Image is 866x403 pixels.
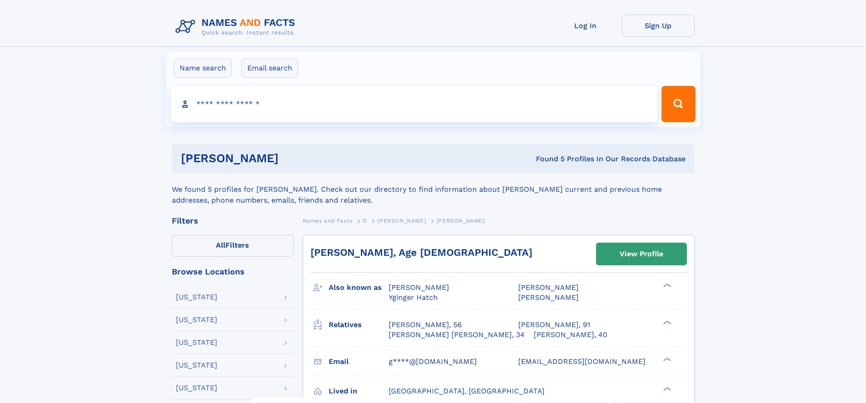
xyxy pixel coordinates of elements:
[172,268,294,276] div: Browse Locations
[622,15,695,37] a: Sign Up
[176,384,217,392] div: [US_STATE]
[377,218,426,224] span: [PERSON_NAME]
[389,387,545,395] span: [GEOGRAPHIC_DATA], [GEOGRAPHIC_DATA]
[329,280,389,295] h3: Also known as
[216,241,225,249] span: All
[661,319,672,325] div: ❯
[172,15,303,39] img: Logo Names and Facts
[518,357,646,366] span: [EMAIL_ADDRESS][DOMAIN_NAME]
[389,330,525,340] a: [PERSON_NAME] [PERSON_NAME], 34
[176,294,217,301] div: [US_STATE]
[176,339,217,346] div: [US_STATE]
[310,247,532,258] a: [PERSON_NAME], Age [DEMOGRAPHIC_DATA]
[661,386,672,392] div: ❯
[172,173,695,206] div: We found 5 profiles for [PERSON_NAME]. Check out our directory to find information about [PERSON_...
[303,215,353,226] a: Names and Facts
[661,356,672,362] div: ❯
[241,59,298,78] label: Email search
[181,153,407,164] h1: [PERSON_NAME]
[389,320,462,330] a: [PERSON_NAME], 56
[436,218,485,224] span: [PERSON_NAME]
[176,362,217,369] div: [US_STATE]
[518,283,579,292] span: [PERSON_NAME]
[172,235,294,257] label: Filters
[518,320,590,330] a: [PERSON_NAME], 91
[549,15,622,37] a: Log In
[329,383,389,399] h3: Lived in
[596,243,686,265] a: View Profile
[171,86,658,122] input: search input
[389,283,449,292] span: [PERSON_NAME]
[534,330,607,340] a: [PERSON_NAME], 40
[174,59,232,78] label: Name search
[363,215,367,226] a: D
[620,244,663,264] div: View Profile
[389,293,438,302] span: Yginger Hatch
[661,283,672,289] div: ❯
[363,218,367,224] span: D
[329,354,389,369] h3: Email
[518,293,579,302] span: [PERSON_NAME]
[407,154,686,164] div: Found 5 Profiles In Our Records Database
[176,316,217,323] div: [US_STATE]
[377,215,426,226] a: [PERSON_NAME]
[172,217,294,225] div: Filters
[661,86,695,122] button: Search Button
[329,317,389,333] h3: Relatives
